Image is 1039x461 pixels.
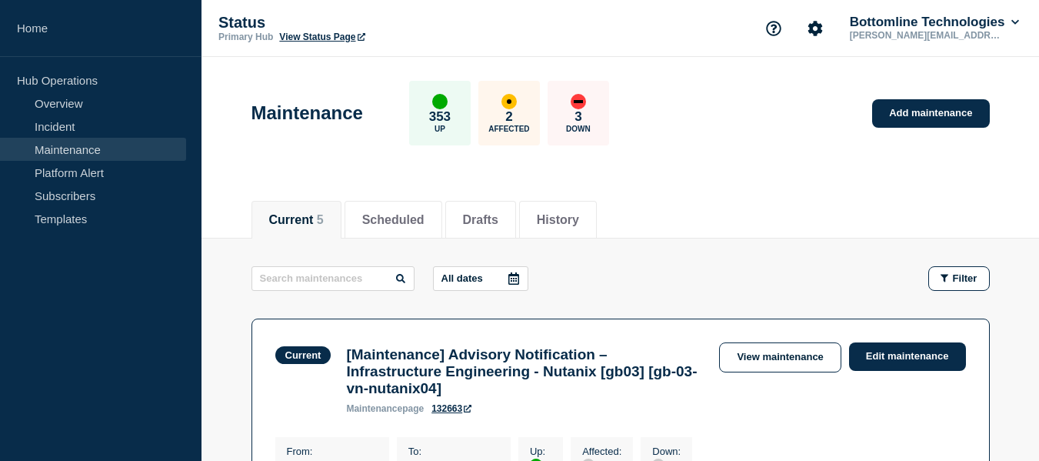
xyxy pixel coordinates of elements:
a: Add maintenance [872,99,989,128]
span: Filter [953,272,977,284]
a: View Status Page [279,32,365,42]
button: Bottomline Technologies [847,15,1022,30]
p: All dates [441,272,483,284]
p: From : [287,446,378,457]
h3: [Maintenance] Advisory Notification – Infrastructure Engineering - Nutanix [gb03] [gb-03-vn-nutan... [346,346,704,397]
p: Up : [530,446,551,457]
p: 353 [429,109,451,125]
a: 132663 [431,403,471,414]
button: Support [758,12,790,45]
button: Scheduled [362,213,425,227]
a: Edit maintenance [849,342,966,371]
button: Account settings [799,12,831,45]
button: Drafts [463,213,498,227]
p: Down : [652,446,681,457]
p: Affected : [582,446,621,457]
p: page [346,403,424,414]
input: Search maintenances [251,266,415,291]
button: All dates [433,266,528,291]
a: View maintenance [719,342,841,372]
div: affected [501,94,517,109]
p: Up [435,125,445,133]
p: 2 [505,109,512,125]
div: down [571,94,586,109]
button: History [537,213,579,227]
span: maintenance [346,403,402,414]
p: [PERSON_NAME][EMAIL_ADDRESS][PERSON_NAME][DOMAIN_NAME] [847,30,1007,41]
button: Filter [928,266,990,291]
span: 5 [317,213,324,226]
p: Primary Hub [218,32,273,42]
p: To : [408,446,499,457]
p: Down [566,125,591,133]
div: Current [285,349,321,361]
div: up [432,94,448,109]
p: Affected [488,125,529,133]
h1: Maintenance [251,102,363,124]
button: Current 5 [269,213,324,227]
p: 3 [574,109,581,125]
p: Status [218,14,526,32]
